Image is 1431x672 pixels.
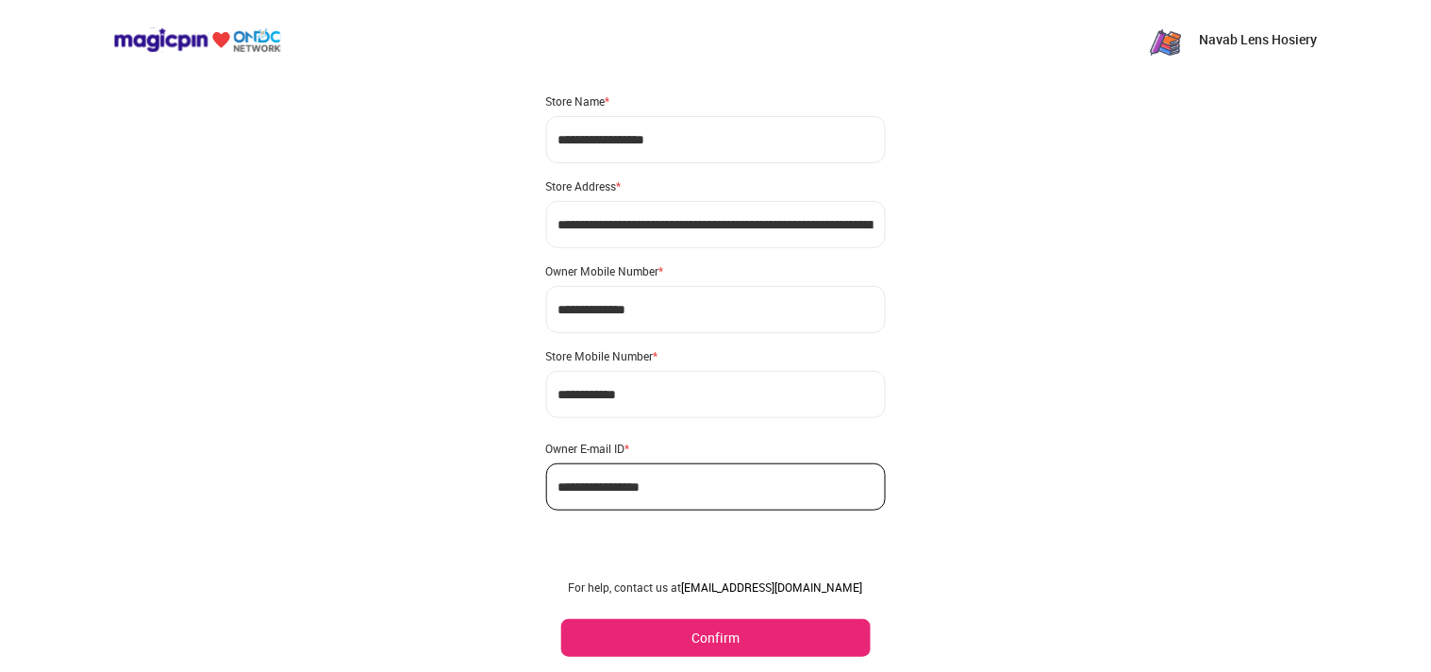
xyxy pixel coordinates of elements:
[561,580,871,595] div: For help, contact us at
[546,441,886,456] div: Owner E-mail ID
[1147,21,1185,59] img: zN8eeJ7_1yFC7u6ROh_yaNnuSMByXp4ytvKet0ObAKR-3G77a2RQhNqTzPi8_o_OMQ7Yu_PgX43RpeKyGayj_rdr-Pw
[561,619,871,657] button: Confirm
[546,263,886,278] div: Owner Mobile Number
[546,178,886,193] div: Store Address
[113,27,281,53] img: ondc-logo-new-small.8a59708e.svg
[546,348,886,363] div: Store Mobile Number
[682,580,863,595] a: [EMAIL_ADDRESS][DOMAIN_NAME]
[1200,30,1318,49] p: Navab Lens Hosiery
[546,93,886,109] div: Store Name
